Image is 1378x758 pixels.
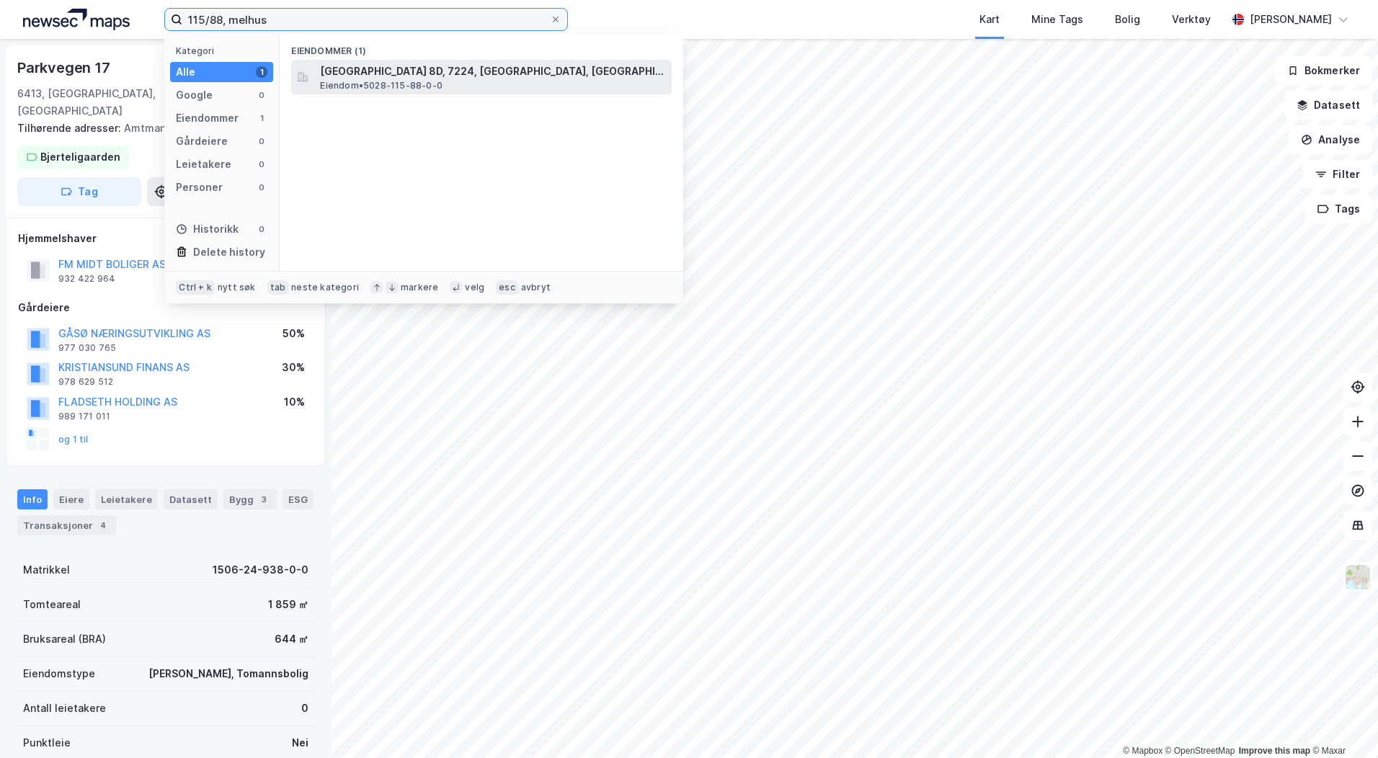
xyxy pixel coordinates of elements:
[256,66,267,78] div: 1
[17,489,48,509] div: Info
[23,561,70,579] div: Matrikkel
[176,110,239,127] div: Eiendommer
[401,282,438,293] div: markere
[23,9,130,30] img: logo.a4113a55bc3d86da70a041830d287a7e.svg
[176,133,228,150] div: Gårdeiere
[267,280,289,295] div: tab
[164,489,218,509] div: Datasett
[176,45,273,56] div: Kategori
[58,342,116,354] div: 977 030 765
[223,489,277,509] div: Bygg
[256,135,267,147] div: 0
[58,376,113,388] div: 978 629 512
[257,492,271,507] div: 3
[96,518,110,532] div: 4
[275,630,308,648] div: 644 ㎡
[1305,195,1372,223] button: Tags
[1344,563,1372,591] img: Z
[1275,56,1372,85] button: Bokmerker
[283,489,314,509] div: ESG
[1172,11,1211,28] div: Verktøy
[1031,11,1083,28] div: Mine Tags
[282,359,305,376] div: 30%
[256,112,267,124] div: 1
[23,700,106,717] div: Antall leietakere
[292,734,308,752] div: Nei
[58,273,115,285] div: 932 422 964
[268,596,308,613] div: 1 859 ㎡
[1239,746,1310,756] a: Improve this map
[1306,689,1378,758] div: Kontrollprogram for chat
[256,159,267,170] div: 0
[176,280,215,295] div: Ctrl + k
[496,280,518,295] div: esc
[218,282,256,293] div: nytt søk
[213,561,308,579] div: 1506-24-938-0-0
[176,220,239,238] div: Historikk
[17,515,116,535] div: Transaksjoner
[256,182,267,193] div: 0
[23,630,106,648] div: Bruksareal (BRA)
[979,11,1000,28] div: Kart
[291,282,359,293] div: neste kategori
[17,85,244,120] div: 6413, [GEOGRAPHIC_DATA], [GEOGRAPHIC_DATA]
[320,80,443,92] span: Eiendom • 5028-115-88-0-0
[176,156,231,173] div: Leietakere
[1284,91,1372,120] button: Datasett
[1115,11,1140,28] div: Bolig
[1289,125,1372,154] button: Analyse
[176,179,223,196] div: Personer
[521,282,551,293] div: avbryt
[465,282,484,293] div: velg
[58,411,110,422] div: 989 171 011
[18,230,314,247] div: Hjemmelshaver
[284,393,305,411] div: 10%
[95,489,158,509] div: Leietakere
[301,700,308,717] div: 0
[1303,160,1372,189] button: Filter
[17,122,124,134] span: Tilhørende adresser:
[283,325,305,342] div: 50%
[1306,689,1378,758] iframe: Chat Widget
[320,63,666,80] span: [GEOGRAPHIC_DATA] 8D, 7224, [GEOGRAPHIC_DATA], [GEOGRAPHIC_DATA]
[17,120,303,137] div: Amtmann Leths Gate 2
[23,734,71,752] div: Punktleie
[1250,11,1332,28] div: [PERSON_NAME]
[1165,746,1235,756] a: OpenStreetMap
[17,177,141,206] button: Tag
[182,9,550,30] input: Søk på adresse, matrikkel, gårdeiere, leietakere eller personer
[18,299,314,316] div: Gårdeiere
[176,63,195,81] div: Alle
[1123,746,1163,756] a: Mapbox
[193,244,265,261] div: Delete history
[40,148,120,166] div: Bjerteligaarden
[256,223,267,235] div: 0
[148,665,308,682] div: [PERSON_NAME], Tomannsbolig
[176,86,213,104] div: Google
[23,665,95,682] div: Eiendomstype
[256,89,267,101] div: 0
[53,489,89,509] div: Eiere
[23,596,81,613] div: Tomteareal
[17,56,113,79] div: Parkvegen 17
[280,34,683,60] div: Eiendommer (1)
